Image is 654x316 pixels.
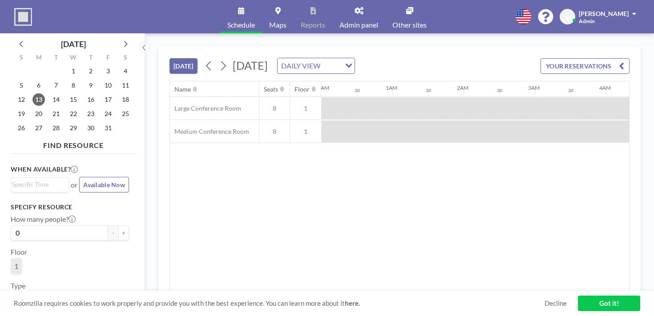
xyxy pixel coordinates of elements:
[345,299,360,307] a: here.
[279,60,322,72] span: DAILY VIEW
[14,8,32,26] img: organization-logo
[457,84,468,91] div: 2AM
[174,85,191,93] div: Name
[65,52,82,64] div: W
[355,88,360,93] div: 30
[528,84,540,91] div: 3AM
[67,108,80,120] span: Wednesday, October 22, 2025
[82,52,99,64] div: T
[102,93,114,106] span: Friday, October 17, 2025
[269,21,287,28] span: Maps
[259,104,290,112] span: 8
[579,18,595,24] span: Admin
[48,52,65,64] div: T
[227,21,255,28] span: Schedule
[119,93,132,106] span: Saturday, October 18, 2025
[119,108,132,120] span: Saturday, October 25, 2025
[119,79,132,92] span: Saturday, October 11, 2025
[32,108,45,120] span: Monday, October 20, 2025
[32,93,45,106] span: Monday, October 13, 2025
[11,203,129,211] h3: Specify resource
[85,93,97,106] span: Thursday, October 16, 2025
[85,108,97,120] span: Thursday, October 23, 2025
[67,79,80,92] span: Wednesday, October 8, 2025
[541,58,630,74] button: YOUR RESERVATIONS
[426,88,431,93] div: 30
[278,58,355,73] div: Search for option
[599,84,611,91] div: 4AM
[71,180,77,189] span: or
[386,84,397,91] div: 1AM
[497,88,502,93] div: 30
[11,281,25,290] label: Type
[119,65,132,77] span: Saturday, October 4, 2025
[83,181,125,188] span: Available Now
[565,13,569,21] span: B
[13,52,30,64] div: S
[67,93,80,106] span: Wednesday, October 15, 2025
[102,122,114,134] span: Friday, October 31, 2025
[14,299,545,308] span: Roomzilla requires cookies to work properly and provide you with the best experience. You can lea...
[339,21,378,28] span: Admin panel
[50,93,62,106] span: Tuesday, October 14, 2025
[50,79,62,92] span: Tuesday, October 7, 2025
[233,59,268,72] span: [DATE]
[67,65,80,77] span: Wednesday, October 1, 2025
[290,128,321,136] span: 1
[12,180,64,189] input: Search for option
[102,108,114,120] span: Friday, October 24, 2025
[50,108,62,120] span: Tuesday, October 21, 2025
[568,88,573,93] div: 30
[50,122,62,134] span: Tuesday, October 28, 2025
[85,79,97,92] span: Thursday, October 9, 2025
[295,85,310,93] div: Floor
[290,104,321,112] span: 1
[15,108,28,120] span: Sunday, October 19, 2025
[579,10,629,17] span: [PERSON_NAME]
[323,60,340,72] input: Search for option
[259,128,290,136] span: 8
[30,52,48,64] div: M
[102,79,114,92] span: Friday, October 10, 2025
[392,21,427,28] span: Other sites
[32,122,45,134] span: Monday, October 27, 2025
[79,177,129,192] button: Available Now
[15,93,28,106] span: Sunday, October 12, 2025
[85,122,97,134] span: Thursday, October 30, 2025
[118,225,129,240] button: +
[315,84,329,91] div: 12AM
[301,21,325,28] span: Reports
[545,299,567,308] a: Decline
[117,52,134,64] div: S
[264,85,278,93] div: Seats
[99,52,117,64] div: F
[170,58,198,74] button: [DATE]
[11,215,76,224] label: How many people?
[32,79,45,92] span: Monday, October 6, 2025
[14,262,18,270] span: 1
[170,104,241,112] span: Large Conference Room
[11,248,27,256] label: Floor
[15,122,28,134] span: Sunday, October 26, 2025
[11,178,69,191] div: Search for option
[108,225,118,240] button: -
[578,296,640,311] a: Got it!
[67,122,80,134] span: Wednesday, October 29, 2025
[15,79,28,92] span: Sunday, October 5, 2025
[11,137,136,150] h4: FIND RESOURCE
[102,65,114,77] span: Friday, October 3, 2025
[61,38,86,50] div: [DATE]
[85,65,97,77] span: Thursday, October 2, 2025
[170,128,249,136] span: Medium Conference Room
